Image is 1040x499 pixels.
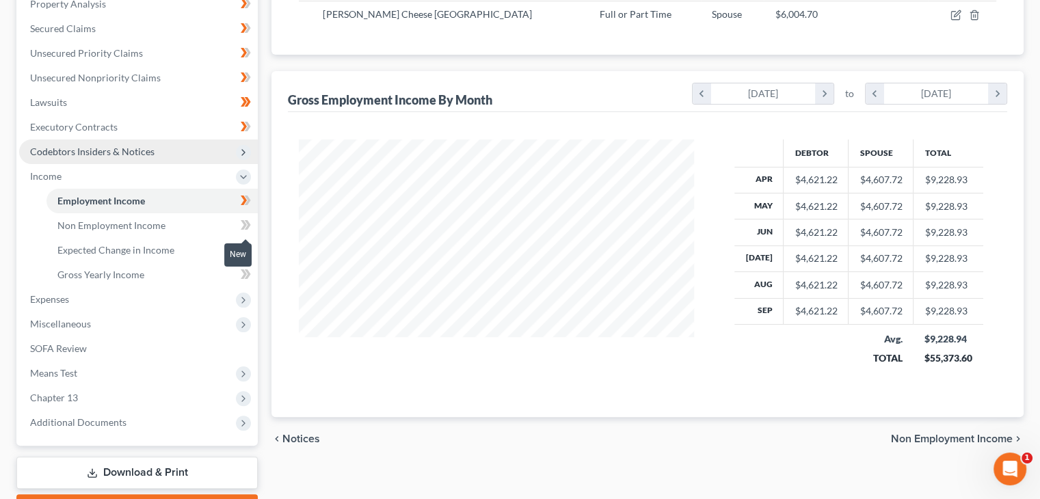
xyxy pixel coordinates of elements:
a: Unsecured Nonpriority Claims [19,66,258,90]
div: $55,373.60 [924,351,972,365]
div: $4,621.22 [795,304,837,318]
span: Means Test [30,367,77,379]
span: Spouse [712,8,742,20]
div: $4,621.22 [795,226,837,239]
button: Non Employment Income chevron_right [891,433,1024,444]
i: chevron_right [988,83,1006,104]
i: chevron_right [1013,433,1024,444]
span: Unsecured Nonpriority Claims [30,72,161,83]
a: Unsecured Priority Claims [19,41,258,66]
td: $9,228.93 [914,272,983,298]
span: Income [30,170,62,182]
th: May [734,193,784,219]
div: $4,607.72 [859,173,902,187]
div: TOTAL [859,351,903,365]
button: chevron_left Notices [271,433,320,444]
span: Additional Documents [30,416,126,428]
span: Expected Change in Income [57,244,174,256]
th: Spouse [849,139,914,167]
iframe: Intercom live chat [994,453,1026,485]
a: SOFA Review [19,336,258,361]
div: $4,621.22 [795,200,837,213]
a: Download & Print [16,457,258,489]
div: $4,607.72 [859,200,902,213]
td: $9,228.93 [914,219,983,245]
i: chevron_left [693,83,711,104]
a: Lawsuits [19,90,258,115]
th: Debtor [784,139,849,167]
a: Employment Income [46,189,258,213]
th: Jun [734,219,784,245]
span: Codebtors Insiders & Notices [30,146,155,157]
th: Aug [734,272,784,298]
div: $4,607.72 [859,278,902,292]
span: [PERSON_NAME] Cheese [GEOGRAPHIC_DATA] [323,8,531,20]
td: $9,228.93 [914,245,983,271]
a: Expected Change in Income [46,238,258,262]
div: New [224,243,252,266]
a: Gross Yearly Income [46,262,258,287]
i: chevron_left [271,433,282,444]
span: Executory Contracts [30,121,118,133]
div: $9,228.94 [924,332,972,346]
i: chevron_left [866,83,884,104]
div: $4,621.22 [795,252,837,265]
i: chevron_right [815,83,834,104]
div: $4,607.72 [859,226,902,239]
a: Secured Claims [19,16,258,41]
th: Sep [734,298,784,324]
div: Avg. [859,332,903,346]
span: 1 [1022,453,1032,463]
span: Notices [282,433,320,444]
div: $4,607.72 [859,304,902,318]
th: Apr [734,167,784,193]
span: Non Employment Income [57,219,165,231]
div: [DATE] [711,83,816,104]
span: Employment Income [57,195,145,206]
th: [DATE] [734,245,784,271]
span: $6,004.70 [775,8,817,20]
a: Executory Contracts [19,115,258,139]
span: Unsecured Priority Claims [30,47,143,59]
div: Gross Employment Income By Month [288,92,492,108]
div: [DATE] [884,83,989,104]
span: Secured Claims [30,23,96,34]
span: Non Employment Income [891,433,1013,444]
td: $9,228.93 [914,167,983,193]
span: Expenses [30,293,69,305]
div: $4,607.72 [859,252,902,265]
span: Full or Part Time [600,8,671,20]
td: $9,228.93 [914,193,983,219]
th: Total [914,139,983,167]
div: $4,621.22 [795,278,837,292]
span: Lawsuits [30,96,67,108]
a: Non Employment Income [46,213,258,238]
span: Gross Yearly Income [57,269,144,280]
div: $4,621.22 [795,173,837,187]
span: Miscellaneous [30,318,91,329]
span: Chapter 13 [30,392,78,403]
span: to [845,87,854,100]
span: SOFA Review [30,342,87,354]
td: $9,228.93 [914,298,983,324]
